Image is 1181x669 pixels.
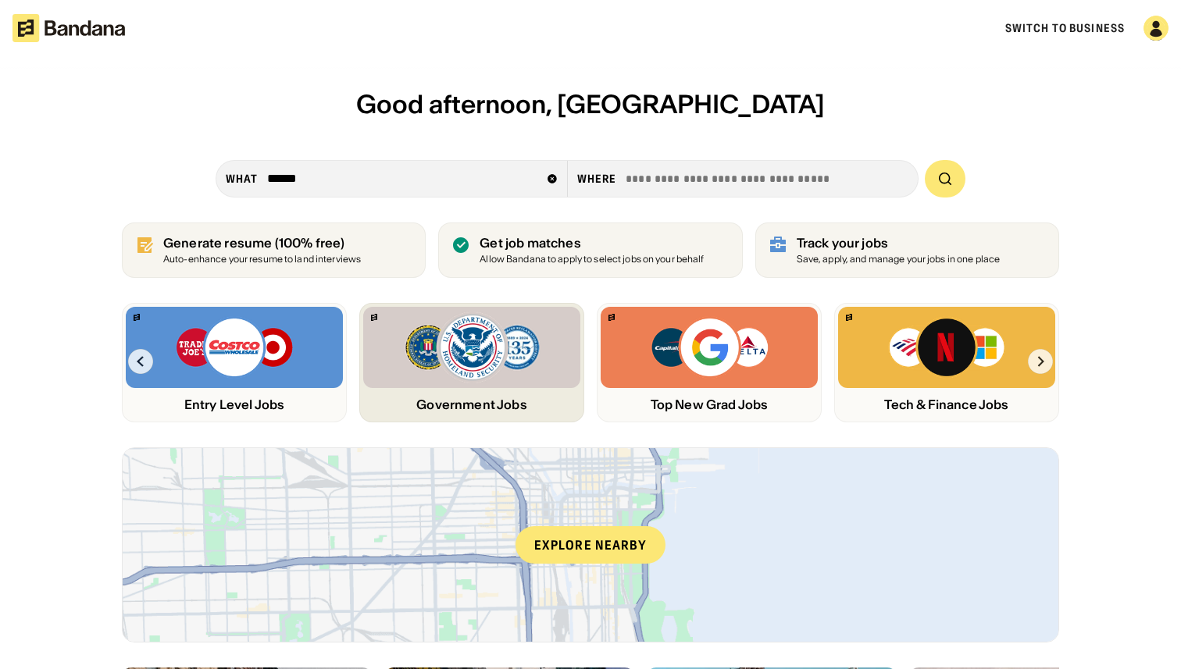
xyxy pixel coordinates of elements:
[797,254,1001,265] div: Save, apply, and manage your jobs in one place
[359,303,584,422] a: Bandana logoFBI, DHS, MWRD logosGovernment Jobs
[12,14,125,42] img: Bandana logotype
[480,236,704,251] div: Get job matches
[755,222,1059,278] a: Track your jobs Save, apply, and manage your jobs in one place
[797,236,1001,251] div: Track your jobs
[846,314,852,321] img: Bandana logo
[275,235,345,251] span: (100% free)
[123,448,1058,642] a: Explore nearby
[363,397,580,412] div: Government Jobs
[1028,349,1053,374] img: Right Arrow
[516,526,665,564] div: Explore nearby
[163,236,361,251] div: Generate resume
[134,314,140,321] img: Bandana logo
[404,311,540,383] img: FBI, DHS, MWRD logos
[1005,21,1125,35] a: Switch to Business
[126,397,343,412] div: Entry Level Jobs
[888,316,1006,379] img: Bank of America, Netflix, Microsoft logos
[371,314,377,321] img: Bandana logo
[601,397,818,412] div: Top New Grad Jobs
[597,303,822,422] a: Bandana logoCapital One, Google, Delta logosTop New Grad Jobs
[226,172,258,186] div: what
[122,303,347,422] a: Bandana logoTrader Joe’s, Costco, Target logosEntry Level Jobs
[122,222,426,278] a: Generate resume (100% free)Auto-enhance your resume to land interviews
[577,172,617,186] div: Where
[163,254,361,265] div: Auto-enhance your resume to land interviews
[128,349,153,374] img: Left Arrow
[356,88,825,120] span: Good afternoon, [GEOGRAPHIC_DATA]
[175,316,294,379] img: Trader Joe’s, Costco, Target logos
[834,303,1059,422] a: Bandana logoBank of America, Netflix, Microsoft logosTech & Finance Jobs
[608,314,615,321] img: Bandana logo
[650,316,769,379] img: Capital One, Google, Delta logos
[838,397,1055,412] div: Tech & Finance Jobs
[438,222,742,278] a: Get job matches Allow Bandana to apply to select jobs on your behalf
[480,254,704,265] div: Allow Bandana to apply to select jobs on your behalf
